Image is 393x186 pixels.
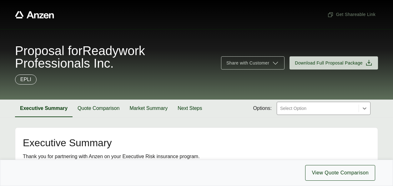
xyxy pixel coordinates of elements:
[305,165,375,181] button: View Quote Comparison
[253,105,272,112] span: Options:
[73,100,124,117] button: Quote Comparison
[221,56,285,70] button: Share with Customer
[15,100,73,117] button: Executive Summary
[327,11,375,18] span: Get Shareable Link
[312,169,369,177] span: View Quote Comparison
[15,11,54,18] a: Anzen website
[15,44,214,70] span: Proposal for Readywork Professionals Inc.
[20,76,31,83] p: EPLI
[295,60,363,66] span: Download Full Proposal Package
[23,138,370,148] h2: Executive Summary
[290,56,378,70] button: Download Full Proposal Package
[173,100,207,117] button: Next Steps
[325,9,378,20] button: Get Shareable Link
[124,100,173,117] button: Market Summary
[226,60,269,66] span: Share with Customer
